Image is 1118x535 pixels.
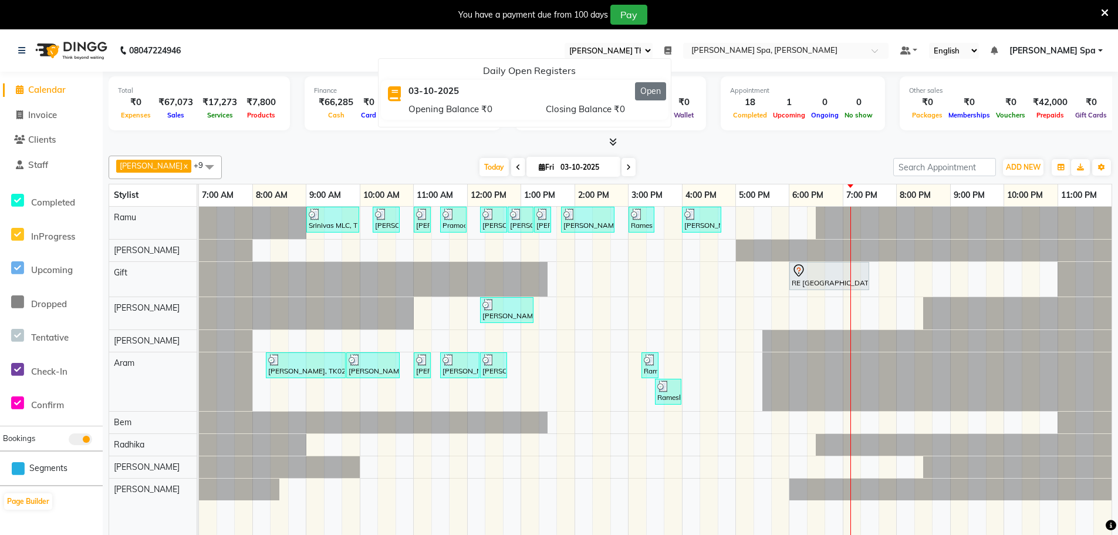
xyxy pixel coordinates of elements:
[730,111,770,119] span: Completed
[1072,96,1110,109] div: ₹0
[3,159,100,172] a: Staff
[244,111,278,119] span: Products
[267,354,344,376] div: [PERSON_NAME], TK02, 08:15 AM-09:45 AM, Body Service - Skeyndor Oriental Senses Treatment - 90 min
[314,96,358,109] div: ₹66,285
[28,134,56,145] span: Clients
[656,381,680,403] div: Ramesh ., TK08, 03:30 PM-04:00 PM, Short treatment - Foot Reflexology 30 min
[671,111,697,119] span: Wallet
[562,208,613,231] div: [PERSON_NAME], TK07, 01:45 PM-02:45 PM, Men Hair Cut - Hair cut Men Style Director
[114,439,144,450] span: Radhika
[629,187,666,204] a: 3:00 PM
[28,159,48,170] span: Staff
[242,96,281,109] div: ₹7,800
[183,161,188,170] a: x
[374,208,398,231] div: [PERSON_NAME] Brigade, TK03, 10:15 AM-10:45 AM, Hair Cut Men (Stylist)
[314,86,491,96] div: Finance
[808,96,842,109] div: 0
[31,399,64,410] span: Confirm
[557,159,616,176] input: 2025-10-03
[28,109,57,120] span: Invoice
[325,111,347,119] span: Cash
[893,158,996,176] input: Search Appointment
[114,245,180,255] span: [PERSON_NAME]
[1028,96,1072,109] div: ₹42,000
[481,208,506,231] div: [PERSON_NAME], TK06, 12:15 PM-12:45 PM, Hair Cut Men (Stylist)
[114,417,131,428] span: Bem
[770,111,808,119] span: Upcoming
[114,190,139,200] span: Stylist
[481,299,532,321] div: [PERSON_NAME], TK02, 12:15 PM-01:15 PM, Kerasatse Ritual - Kérastase Chronologiste Youth Revitali...
[29,462,67,475] span: Segments
[204,111,236,119] span: Services
[199,187,237,204] a: 7:00 AM
[31,197,75,208] span: Completed
[509,208,532,231] div: [PERSON_NAME], TK06, 12:45 PM-01:15 PM, INOA MEN GLOBAL COLOR
[308,208,358,231] div: Srinivas MLC, TK01, 09:00 AM-10:00 AM, Men Hair Cut - Hair cut Men Style Director
[842,96,876,109] div: 0
[114,212,136,223] span: Ramu
[118,111,154,119] span: Expenses
[610,5,647,25] button: Pay
[1009,45,1096,57] span: [PERSON_NAME] Spa
[360,187,403,204] a: 10:00 AM
[400,100,538,117] div: Opening Balance ₹0
[789,187,826,204] a: 6:00 PM
[415,354,430,376] div: [PERSON_NAME] Brigade, TK03, 11:00 AM-11:15 AM, Nail Services - Cut & file
[30,34,110,67] img: logo
[31,332,69,343] span: Tentative
[1058,187,1100,204] a: 11:00 PM
[3,133,100,147] a: Clients
[909,86,1110,96] div: Other sales
[31,366,67,377] span: Check-In
[114,462,180,472] span: [PERSON_NAME]
[1003,159,1043,176] button: ADD NEW
[643,354,657,376] div: Ramesh ., TK08, 03:15 PM-03:30 PM, Nail Services - Cut & file
[400,82,583,100] div: 03-10-2025
[951,187,988,204] a: 9:00 PM
[630,208,653,231] div: Ramesh ., TK08, 03:00 PM-03:30 PM, INOA MEN GLOBAL COLOR
[843,187,880,204] a: 7:00 PM
[194,160,212,170] span: +9
[118,96,154,109] div: ₹0
[521,187,558,204] a: 1:00 PM
[945,96,993,109] div: ₹0
[468,187,509,204] a: 12:00 PM
[671,96,697,109] div: ₹0
[635,82,666,100] button: Open
[441,354,478,376] div: [PERSON_NAME], TK06, 11:30 AM-12:15 PM, Pedicure - Intense Repair Pedicure
[730,86,876,96] div: Appointment
[683,208,720,231] div: [PERSON_NAME], TK10, 04:00 PM-04:45 PM, Hair Cut Men (Stylist)
[129,34,181,67] b: 08047224946
[253,187,291,204] a: 8:00 AM
[481,354,506,376] div: [PERSON_NAME], TK06, 12:15 PM-12:45 PM, Short treatment - Foot Reflexology 30 min
[114,302,180,313] span: [PERSON_NAME]
[31,264,73,275] span: Upcoming
[537,100,675,117] div: Closing Balance ₹0
[31,298,67,309] span: Dropped
[736,187,773,204] a: 5:00 PM
[993,111,1028,119] span: Vouchers
[458,9,608,21] div: You have a payment due from 100 days
[388,63,671,78] div: Daily Open Registers
[770,96,808,109] div: 1
[164,111,187,119] span: Sales
[28,84,66,95] span: Calendar
[347,354,398,376] div: [PERSON_NAME], TK02, 09:45 AM-10:45 AM, Casmara - Casmara Goji Treatment
[4,493,52,510] button: Page Builder
[3,433,35,443] span: Bookings
[114,484,180,494] span: [PERSON_NAME]
[441,208,465,231] div: Pramod B S, TK05, 11:30 AM-12:00 PM, Hair Cut Men (Stylist)
[683,187,720,204] a: 4:00 PM
[536,163,557,171] span: Fri
[535,208,550,231] div: [PERSON_NAME], TK06, 01:15 PM-01:30 PM, [PERSON_NAME] Trim
[730,96,770,109] div: 18
[414,187,456,204] a: 11:00 AM
[1006,163,1041,171] span: ADD NEW
[306,187,344,204] a: 9:00 AM
[909,111,945,119] span: Packages
[1033,111,1067,119] span: Prepaids
[1004,187,1046,204] a: 10:00 PM
[575,187,612,204] a: 2:00 PM
[3,83,100,97] a: Calendar
[114,267,127,278] span: Gift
